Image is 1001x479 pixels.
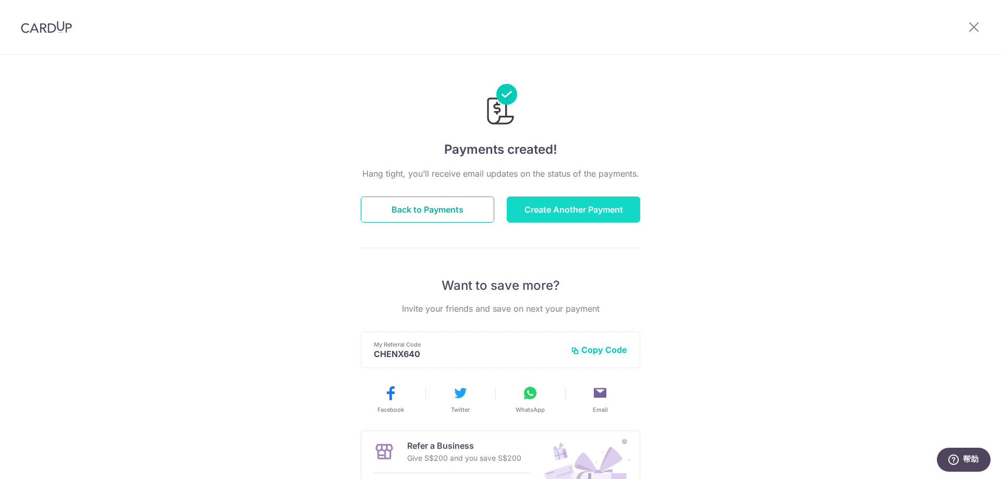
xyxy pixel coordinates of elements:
[516,406,545,414] span: WhatsApp
[593,406,608,414] span: Email
[571,345,627,355] button: Copy Code
[361,302,640,315] p: Invite your friends and save on next your payment
[374,340,563,349] p: My Referral Code
[374,349,563,359] p: CHENX640
[484,84,517,128] img: Payments
[407,439,521,452] p: Refer a Business
[407,452,521,464] p: Give S$200 and you save S$200
[430,385,491,414] button: Twitter
[507,196,640,223] button: Create Another Payment
[499,385,561,414] button: WhatsApp
[361,140,640,159] h4: Payments created!
[21,21,72,33] img: CardUp
[361,277,640,294] p: Want to save more?
[361,196,494,223] button: Back to Payments
[451,406,470,414] span: Twitter
[377,406,404,414] span: Facebook
[360,385,421,414] button: Facebook
[936,448,991,474] iframe: 打开一个小组件，您可以在其中找到更多信息
[569,385,631,414] button: Email
[361,167,640,180] p: Hang tight, you’ll receive email updates on the status of the payments.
